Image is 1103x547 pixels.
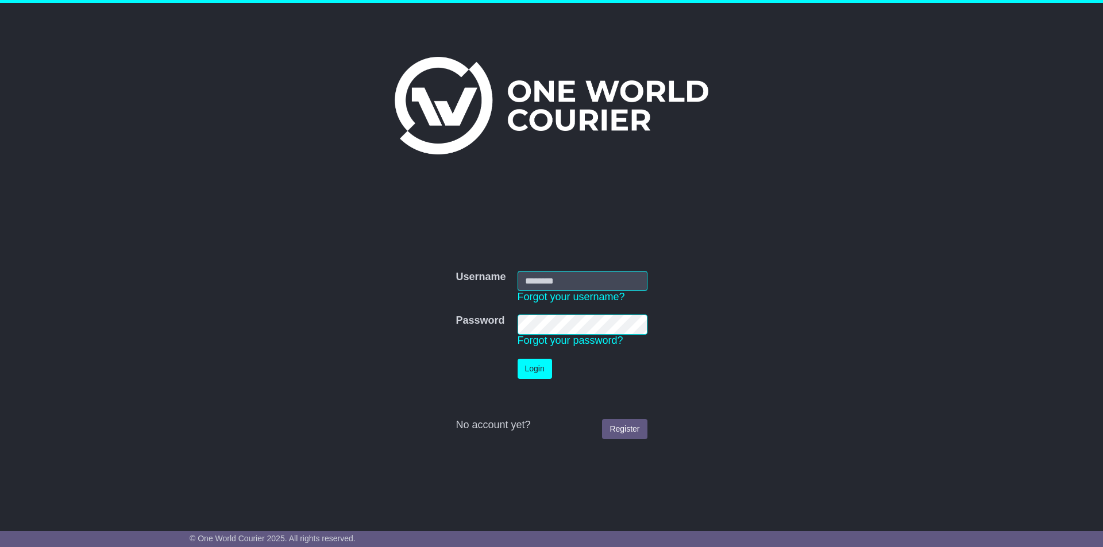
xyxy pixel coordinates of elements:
label: Username [456,271,506,284]
label: Password [456,315,504,327]
div: No account yet? [456,419,647,432]
a: Forgot your password? [518,335,623,346]
a: Register [602,419,647,439]
a: Forgot your username? [518,291,625,302]
span: © One World Courier 2025. All rights reserved. [190,534,356,543]
button: Login [518,359,552,379]
img: One World [395,57,708,154]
